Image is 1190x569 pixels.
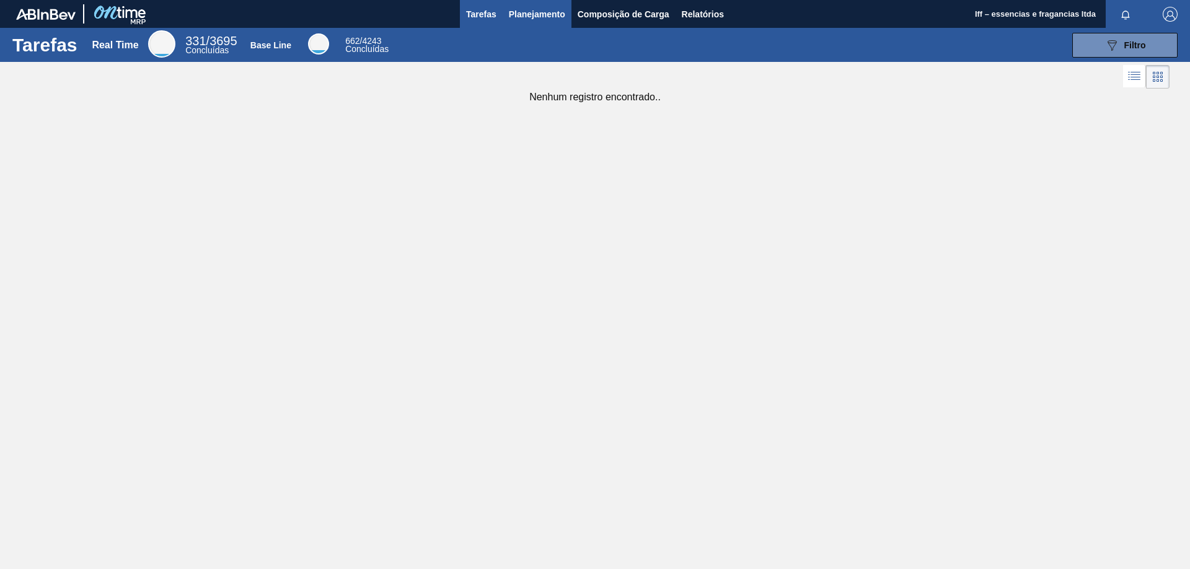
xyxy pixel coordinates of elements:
[1072,33,1178,58] button: Filtro
[578,7,669,22] span: Composição de Carga
[250,40,291,50] div: Base Line
[1146,65,1170,89] div: Visão em Cards
[185,34,206,48] span: 331
[185,45,229,55] span: Concluídas
[345,36,381,46] span: / 4243
[12,38,77,52] h1: Tarefas
[148,30,175,58] div: Real Time
[345,36,359,46] span: 662
[185,36,237,54] div: Real Time
[185,34,237,48] span: / 3695
[1106,6,1145,23] button: Notificações
[92,40,138,51] div: Real Time
[308,33,329,54] div: Base Line
[466,7,496,22] span: Tarefas
[16,9,76,20] img: TNhmsLtSVTkK8tSr43FrP2fwEKptu5GPRR3wAAAABJRU5ErkJggg==
[345,44,389,54] span: Concluídas
[1163,7,1178,22] img: Logout
[345,37,389,53] div: Base Line
[509,7,565,22] span: Planejamento
[1124,40,1146,50] span: Filtro
[1123,65,1146,89] div: Visão em Lista
[682,7,724,22] span: Relatórios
